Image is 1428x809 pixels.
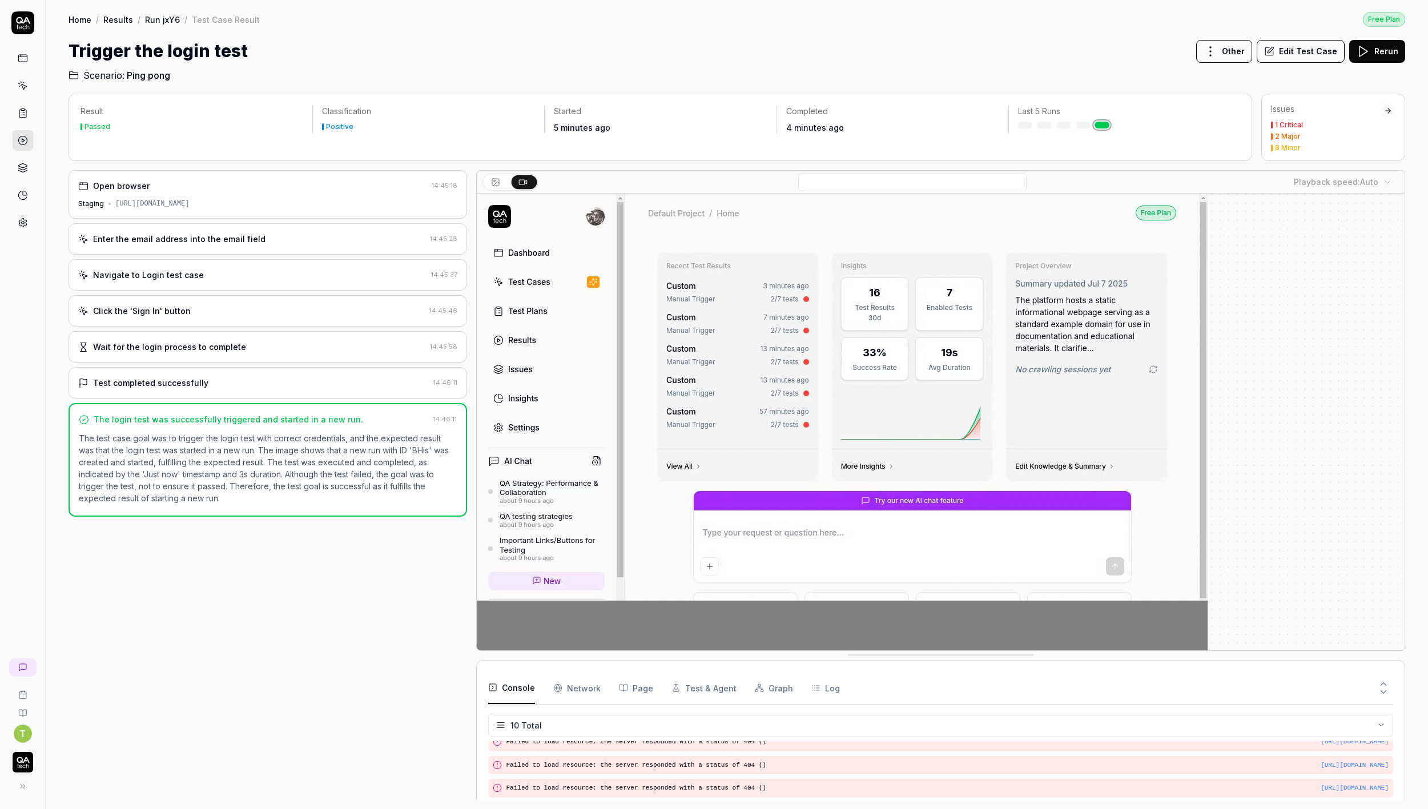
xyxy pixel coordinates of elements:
div: 8 Minor [1275,144,1301,151]
a: Free Plan [1363,11,1405,27]
time: 14:46:11 [433,415,457,423]
pre: Failed to load resource: the server responded with a status of 404 () [506,760,1389,770]
div: Navigate to Login test case [93,269,204,281]
div: Click the 'Sign In' button [93,305,191,317]
button: Edit Test Case [1257,40,1345,63]
div: Positive [326,123,353,130]
div: 2 Major [1275,133,1301,140]
p: Completed [786,106,999,117]
time: 14:45:46 [429,307,457,315]
div: 1 Critical [1275,122,1303,128]
button: Network [553,672,601,704]
div: Wait for the login process to complete [93,341,246,353]
a: Documentation [5,699,41,718]
div: [URL][DOMAIN_NAME] [115,199,190,209]
div: Playback speed: [1294,176,1378,188]
a: Results [103,14,133,25]
button: [URL][DOMAIN_NAME] [1321,783,1389,793]
button: T [14,725,32,743]
pre: Failed to load resource: the server responded with a status of 404 () [506,783,1389,793]
h1: Trigger the login test [69,38,248,64]
div: / [96,14,99,25]
div: Passed [85,123,110,130]
p: The test case goal was to trigger the login test with correct credentials, and the expected resul... [79,432,457,504]
button: [URL][DOMAIN_NAME] [1321,737,1389,747]
button: Page [619,672,653,704]
button: Console [488,672,535,704]
a: New conversation [9,658,37,677]
button: Rerun [1349,40,1405,63]
div: Test completed successfully [93,377,208,389]
p: Last 5 Runs [1018,106,1231,117]
time: 4 minutes ago [786,123,844,132]
div: / [184,14,187,25]
a: Scenario:Ping pong [69,69,170,82]
div: Staging [78,199,104,209]
button: Test & Agent [671,672,737,704]
div: Test Case Result [192,14,260,25]
time: 14:45:37 [431,271,457,279]
div: Enter the email address into the email field [93,233,266,245]
div: / [138,14,140,25]
div: Issues [1271,103,1381,115]
button: [URL][DOMAIN_NAME] [1321,760,1389,770]
time: 14:45:58 [430,343,457,351]
time: 5 minutes ago [554,123,610,132]
div: The login test was successfully triggered and started in a new run. [94,413,363,425]
a: Book a call with us [5,681,41,699]
a: Home [69,14,91,25]
p: Started [554,106,767,117]
pre: Failed to load resource: the server responded with a status of 404 () [506,737,1389,747]
div: Free Plan [1363,12,1405,27]
time: 14:45:18 [432,182,457,190]
img: QA Tech Logo [13,752,33,772]
button: QA Tech Logo [5,743,41,775]
span: Scenario: [81,69,124,82]
button: Other [1196,40,1252,63]
p: Classification [322,106,535,117]
a: Run jxY6 [145,14,180,25]
p: Result [81,106,303,117]
button: Graph [755,672,793,704]
div: Open browser [93,180,150,192]
span: Ping pong [127,69,170,82]
time: 14:46:11 [433,379,457,387]
button: Log [811,672,840,704]
time: 14:45:28 [430,235,457,243]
